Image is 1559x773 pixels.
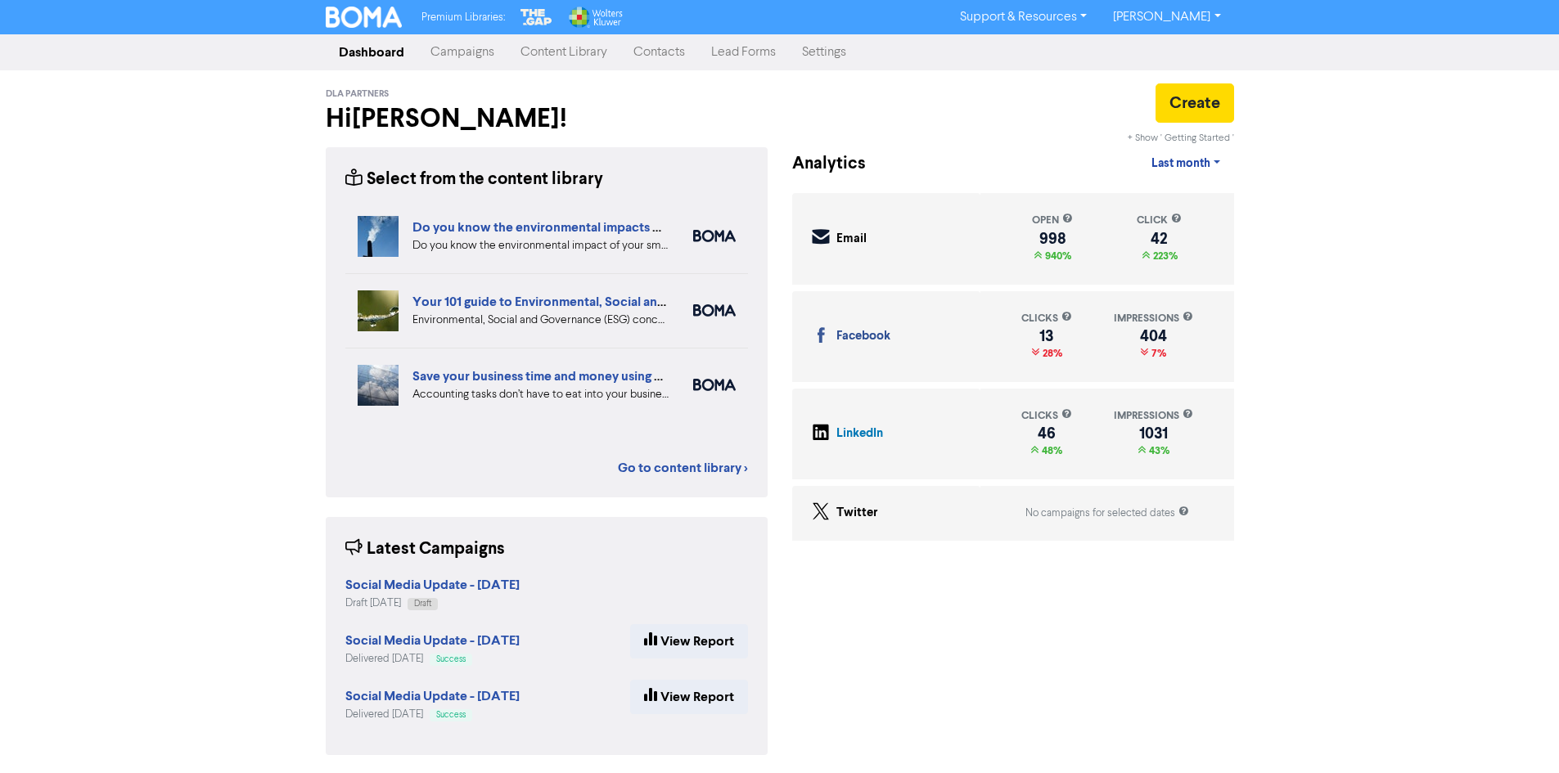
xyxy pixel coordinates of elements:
div: Draft [DATE] [345,595,520,611]
div: No campaigns for selected dates [1025,506,1189,521]
a: Social Media Update - [DATE] [345,690,520,703]
div: impressions [1114,408,1193,424]
div: Twitter [836,504,878,523]
div: clicks [1021,408,1072,424]
div: click [1137,213,1182,228]
span: 940% [1042,249,1071,263]
div: Delivered [DATE] [345,651,520,667]
a: Social Media Update - [DATE] [345,635,520,648]
a: View Report [630,624,748,658]
div: clicks [1021,311,1072,326]
div: Accounting tasks don’t have to eat into your business time. With the right cloud accounting softw... [412,386,669,403]
div: open [1032,213,1073,228]
a: Content Library [507,36,620,69]
div: Latest Campaigns [345,537,505,562]
div: Select from the content library [345,167,603,192]
span: Last month [1151,156,1210,171]
div: + Show ' Getting Started ' [1128,131,1234,146]
span: Success [436,711,466,719]
img: boma_accounting [693,379,736,391]
a: Go to content library > [618,458,748,478]
a: Dashboard [326,36,417,69]
div: 1031 [1114,427,1193,440]
button: Create [1156,83,1234,123]
div: 998 [1032,232,1073,245]
strong: Social Media Update - [DATE] [345,632,520,649]
a: [PERSON_NAME] [1100,4,1233,30]
div: Do you know the environmental impact of your small business? We highlight four ways you can under... [412,237,669,254]
span: 28% [1039,347,1062,360]
a: Contacts [620,36,698,69]
a: Do you know the environmental impacts of your business? [412,219,754,236]
div: 13 [1021,330,1072,343]
img: boma [693,230,736,242]
a: Support & Resources [947,4,1100,30]
img: Wolters Kluwer [567,7,623,28]
div: LinkedIn [836,425,883,443]
div: Delivered [DATE] [345,707,520,722]
img: boma [693,304,736,317]
span: 7% [1148,347,1166,360]
div: Environmental, Social and Governance (ESG) concerns are a vital part of running a business. Our 1... [412,312,669,329]
strong: Social Media Update - [DATE] [345,688,520,704]
a: Campaigns [417,36,507,69]
div: 42 [1137,232,1182,245]
span: Success [436,655,466,663]
a: Social Media Update - [DATE] [345,579,520,592]
div: 46 [1021,427,1072,440]
span: 48% [1039,444,1062,457]
div: Facebook [836,327,890,346]
span: Draft [414,600,431,608]
span: 223% [1150,249,1178,263]
div: 404 [1114,330,1193,343]
div: Analytics [792,151,845,177]
a: Lead Forms [698,36,789,69]
span: Premium Libraries: [421,12,505,23]
a: View Report [630,680,748,714]
div: Email [836,230,867,249]
img: The Gap [518,7,554,28]
h2: Hi [PERSON_NAME] ! [326,103,768,134]
span: DLA Partners [326,88,389,100]
div: impressions [1114,311,1193,326]
strong: Social Media Update - [DATE] [345,577,520,593]
a: Your 101 guide to Environmental, Social and Governance (ESG) [412,294,775,310]
span: 43% [1146,444,1169,457]
img: BOMA Logo [326,7,403,28]
a: Settings [789,36,859,69]
a: Save your business time and money using cloud accounting [412,368,757,384]
a: Last month [1138,147,1233,180]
